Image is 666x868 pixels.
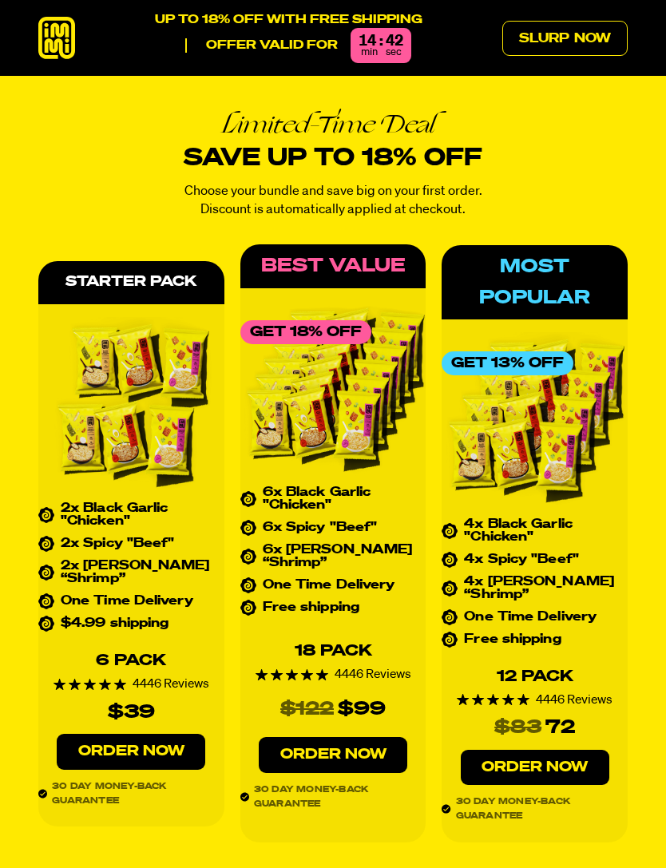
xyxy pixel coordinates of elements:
[442,518,628,544] li: 4x Black Garlic "Chicken"
[295,643,372,659] div: 18 Pack
[155,13,422,28] p: UP TO 18% OFF WITH FREE SHIPPING
[57,734,205,770] a: Order Now
[457,694,612,707] div: 4446 Reviews
[386,47,402,57] span: sec
[386,34,403,50] div: 42
[38,779,224,826] span: 30 day money-back guarantee
[38,560,224,585] li: 2x [PERSON_NAME] “Shrimp”
[494,712,541,743] s: $83
[442,245,628,319] div: Most Popular
[240,486,426,512] li: 6x Black Garlic "Chicken"
[108,697,155,727] div: $39
[38,261,224,304] div: Starter Pack
[38,595,224,608] li: One Time Delivery
[240,544,426,569] li: 6x [PERSON_NAME] “Shrimp”
[442,633,628,646] li: Free shipping
[442,576,628,601] li: 4x [PERSON_NAME] “Shrimp”
[379,34,383,50] div: :
[240,579,426,592] li: One Time Delivery
[240,783,426,842] span: 30 day money-back guarantee
[240,244,426,287] div: Best Value
[38,502,224,528] li: 2x Black Garlic "Chicken"
[442,553,628,566] li: 4x Spicy "Beef"
[442,611,628,624] li: One Time Delivery
[38,617,224,630] li: $4.99 shipping
[240,521,426,534] li: 6x Spicy "Beef"
[497,668,573,684] div: 12 Pack
[184,110,482,173] h2: Save up to 18% off
[184,110,482,138] em: Limited-Time Deal
[361,47,378,57] span: min
[461,750,609,786] a: Order Now
[185,38,338,54] p: Offer valid for
[338,694,386,724] div: $99
[259,737,407,773] a: Order Now
[96,652,166,668] div: 6 Pack
[442,351,573,375] div: Get 13% Off
[359,34,376,50] div: 14
[545,712,575,743] div: 72
[502,21,628,56] a: Slurp Now
[184,183,482,219] p: Choose your bundle and save big on your first order. Discount is automatically applied at checkout.
[54,678,209,691] div: 4446 Reviews
[240,320,371,344] div: Get 18% Off
[8,795,150,860] iframe: Marketing Popup
[280,694,334,724] s: $122
[38,537,224,550] li: 2x Spicy "Beef"
[442,795,628,842] span: 30 day money-back guarantee
[256,668,411,681] div: 4446 Reviews
[240,601,426,614] li: Free shipping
